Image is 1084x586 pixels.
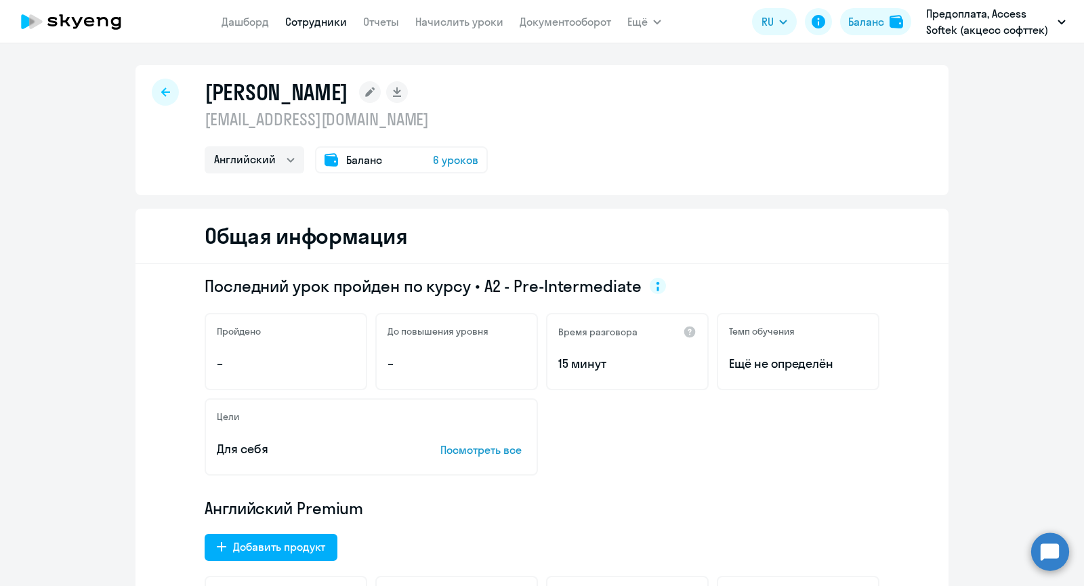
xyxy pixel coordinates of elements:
span: 6 уроков [433,152,478,168]
a: Дашборд [222,15,269,28]
button: Добавить продукт [205,534,337,561]
span: Ещё не определён [729,355,867,373]
span: RU [762,14,774,30]
a: Документооборот [520,15,611,28]
a: Сотрудники [285,15,347,28]
h5: Время разговора [558,326,638,338]
h5: Пройдено [217,325,261,337]
h2: Общая информация [205,222,407,249]
div: Баланс [848,14,884,30]
div: Добавить продукт [233,539,325,555]
p: 15 минут [558,355,696,373]
button: Балансbalance [840,8,911,35]
a: Отчеты [363,15,399,28]
button: Предоплата, Access Softek (акцесс софттек) [919,5,1072,38]
button: RU [752,8,797,35]
span: Баланс [346,152,382,168]
h5: Цели [217,411,239,423]
p: – [388,355,526,373]
h5: До повышения уровня [388,325,488,337]
p: Для себя [217,440,398,458]
h5: Темп обучения [729,325,795,337]
p: Предоплата, Access Softek (акцесс софттек) [926,5,1052,38]
button: Ещё [627,8,661,35]
span: Последний урок пройден по курсу • A2 - Pre-Intermediate [205,275,642,297]
a: Начислить уроки [415,15,503,28]
p: Посмотреть все [440,442,526,458]
h1: [PERSON_NAME] [205,79,348,106]
span: Английский Premium [205,497,363,519]
p: [EMAIL_ADDRESS][DOMAIN_NAME] [205,108,488,130]
p: – [217,355,355,373]
img: balance [890,15,903,28]
span: Ещё [627,14,648,30]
